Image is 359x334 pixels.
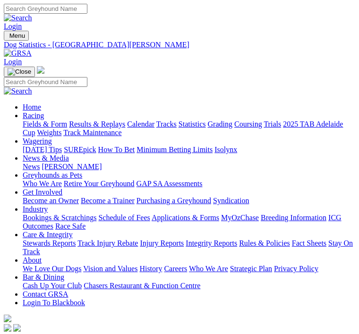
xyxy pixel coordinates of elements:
[23,214,96,222] a: Bookings & Scratchings
[23,120,355,137] div: Racing
[69,120,125,128] a: Results & Replays
[37,66,44,74] img: logo-grsa-white.png
[77,239,138,247] a: Track Injury Rebate
[64,146,96,154] a: SUREpick
[23,239,76,247] a: Stewards Reports
[23,239,353,256] a: Stay On Track
[208,120,232,128] a: Grading
[156,120,177,128] a: Tracks
[214,146,237,154] a: Isolynx
[4,67,35,77] button: Toggle navigation
[23,171,82,179] a: Greyhounds as Pets
[98,214,150,222] a: Schedule of Fees
[23,290,68,298] a: Contact GRSA
[23,120,343,137] a: 2025 TAB Adelaide Cup
[23,299,85,307] a: Login To Blackbook
[23,282,82,290] a: Cash Up Your Club
[4,77,87,87] input: Search
[83,265,137,273] a: Vision and Values
[8,68,31,76] img: Close
[264,120,281,128] a: Trials
[292,239,326,247] a: Fact Sheets
[23,146,355,154] div: Wagering
[23,265,355,273] div: About
[4,31,29,41] button: Toggle navigation
[140,239,184,247] a: Injury Reports
[239,239,290,247] a: Rules & Policies
[23,265,81,273] a: We Love Our Dogs
[37,128,61,137] a: Weights
[4,14,32,22] img: Search
[4,49,32,58] img: GRSA
[23,103,41,111] a: Home
[179,120,206,128] a: Statistics
[23,282,355,290] div: Bar & Dining
[23,197,355,205] div: Get Involved
[4,4,87,14] input: Search
[127,120,154,128] a: Calendar
[84,282,200,290] a: Chasers Restaurant & Function Centre
[139,265,162,273] a: History
[4,315,11,322] img: logo-grsa-white.png
[4,22,22,30] a: Login
[23,197,79,205] a: Become an Owner
[4,324,11,332] img: facebook.svg
[23,163,40,171] a: News
[81,197,135,205] a: Become a Trainer
[42,163,102,171] a: [PERSON_NAME]
[23,180,62,188] a: Who We Are
[23,205,48,213] a: Industry
[23,231,73,239] a: Care & Integrity
[23,180,355,188] div: Greyhounds as Pets
[230,265,272,273] a: Strategic Plan
[23,137,52,145] a: Wagering
[4,58,22,66] a: Login
[221,214,259,222] a: MyOzChase
[23,188,62,196] a: Get Involved
[23,273,64,281] a: Bar & Dining
[213,197,249,205] a: Syndication
[137,146,213,154] a: Minimum Betting Limits
[23,239,355,256] div: Care & Integrity
[137,197,211,205] a: Purchasing a Greyhound
[186,239,237,247] a: Integrity Reports
[23,146,62,154] a: [DATE] Tips
[23,214,342,230] a: ICG Outcomes
[261,214,326,222] a: Breeding Information
[4,41,355,49] a: Dog Statistics - [GEOGRAPHIC_DATA][PERSON_NAME]
[9,32,25,39] span: Menu
[23,214,355,231] div: Industry
[23,111,44,120] a: Racing
[137,180,203,188] a: GAP SA Assessments
[23,120,67,128] a: Fields & Form
[164,265,187,273] a: Careers
[63,128,121,137] a: Track Maintenance
[55,222,85,230] a: Race Safe
[23,163,355,171] div: News & Media
[4,87,32,95] img: Search
[234,120,262,128] a: Coursing
[13,324,21,332] img: twitter.svg
[23,256,42,264] a: About
[23,154,69,162] a: News & Media
[189,265,228,273] a: Who We Are
[274,265,318,273] a: Privacy Policy
[98,146,135,154] a: How To Bet
[64,180,135,188] a: Retire Your Greyhound
[152,214,219,222] a: Applications & Forms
